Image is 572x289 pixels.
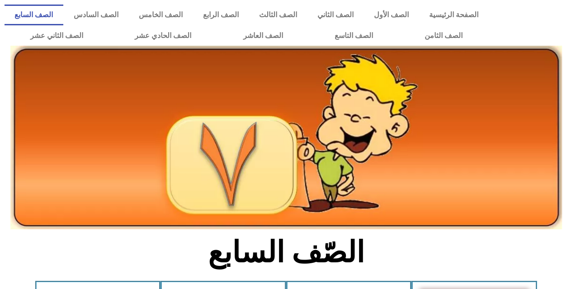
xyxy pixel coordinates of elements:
[307,5,364,25] a: الصف الثاني
[249,5,307,25] a: الصف الثالث
[399,25,488,46] a: الصف الثامن
[419,5,488,25] a: الصفحة الرئيسية
[193,5,249,25] a: الصف الرابع
[128,5,193,25] a: الصف الخامس
[5,5,63,25] a: الصف السابع
[309,25,399,46] a: الصف التاسع
[63,5,128,25] a: الصف السادس
[364,5,419,25] a: الصف الأول
[5,25,109,46] a: الصف الثاني عشر
[217,25,309,46] a: الصف العاشر
[109,25,217,46] a: الصف الحادي عشر
[137,235,435,270] h2: الصّف السابع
